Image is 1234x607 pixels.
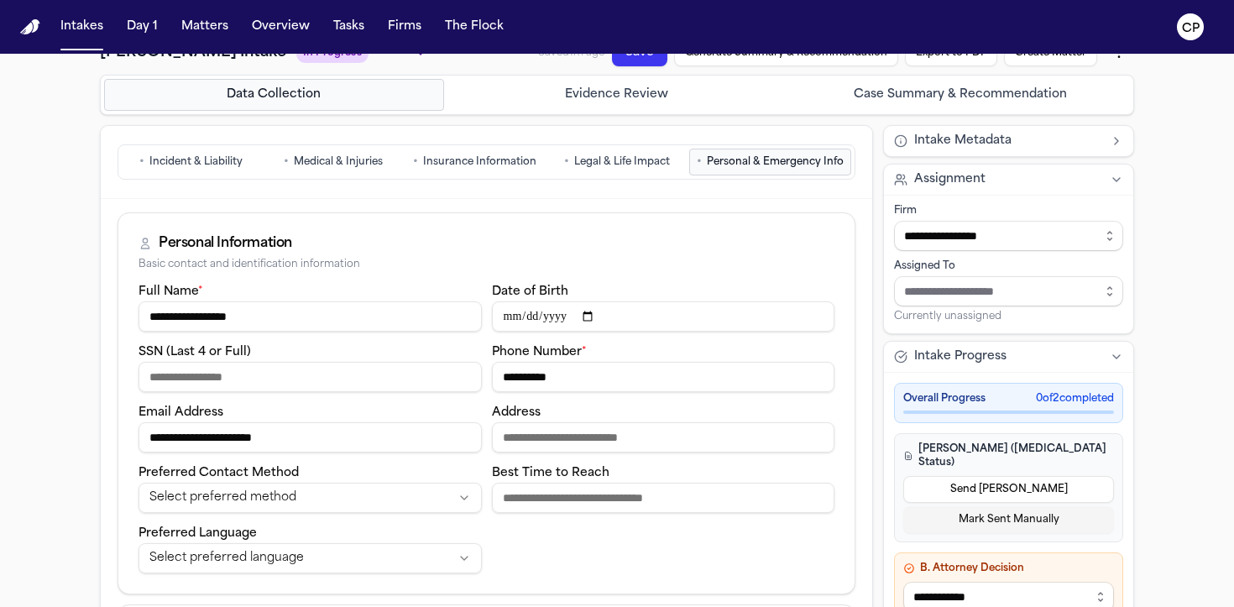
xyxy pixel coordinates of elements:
div: Personal Information [159,233,292,254]
button: Go to Legal & Life Impact [547,149,686,175]
h4: B. Attorney Decision [903,562,1114,575]
button: Firms [381,12,428,42]
span: • [564,154,569,170]
span: Legal & Life Impact [574,155,670,169]
span: In Progress [296,44,369,63]
span: Incident & Liability [149,155,243,169]
input: Select firm [894,221,1123,251]
button: Go to Medical & Injuries [264,149,402,175]
button: Mark Sent Manually [903,506,1114,533]
span: Assignment [914,171,986,188]
span: • [413,154,418,170]
label: Email Address [139,406,223,419]
span: 0 of 2 completed [1036,392,1114,406]
a: Home [20,19,40,35]
label: Preferred Contact Method [139,467,299,479]
button: Intake Progress [884,342,1133,372]
button: Send [PERSON_NAME] [903,476,1114,503]
button: Intake Metadata [884,126,1133,156]
label: SSN (Last 4 or Full) [139,346,251,358]
button: Matters [175,12,235,42]
label: Full Name [139,285,203,298]
button: Day 1 [120,12,165,42]
span: • [697,154,702,170]
input: Date of birth [492,301,835,332]
button: Overview [245,12,316,42]
span: Personal & Emergency Info [707,155,844,169]
span: Insurance Information [423,155,536,169]
button: Go to Data Collection step [104,79,444,111]
button: Intakes [54,12,110,42]
span: Intake Progress [914,348,1007,365]
div: Basic contact and identification information [139,259,834,271]
span: Intake Metadata [914,133,1012,149]
input: Full name [139,301,482,332]
span: • [284,154,289,170]
button: Go to Case Summary & Recommendation step [790,79,1130,111]
span: Medical & Injuries [294,155,383,169]
h4: [PERSON_NAME] ([MEDICAL_DATA] Status) [903,442,1114,469]
input: Address [492,422,835,453]
label: Preferred Language [139,527,257,540]
button: The Flock [438,12,510,42]
label: Date of Birth [492,285,568,298]
span: • [139,154,144,170]
div: Assigned To [894,259,1123,273]
input: Assign to staff member [894,276,1123,306]
span: Overall Progress [903,392,986,406]
span: Currently unassigned [894,310,1001,323]
button: Go to Incident & Liability [122,149,260,175]
div: Firm [894,204,1123,217]
label: Best Time to Reach [492,467,609,479]
input: Best time to reach [492,483,835,513]
label: Phone Number [492,346,587,358]
input: Phone number [492,362,835,392]
input: SSN [139,362,482,392]
button: Go to Insurance Information [405,149,544,175]
input: Email address [139,422,482,453]
img: Finch Logo [20,19,40,35]
button: Tasks [327,12,371,42]
button: Assignment [884,165,1133,195]
nav: Intake steps [104,79,1130,111]
button: Go to Evidence Review step [447,79,787,111]
button: Go to Personal & Emergency Info [689,149,851,175]
label: Address [492,406,541,419]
